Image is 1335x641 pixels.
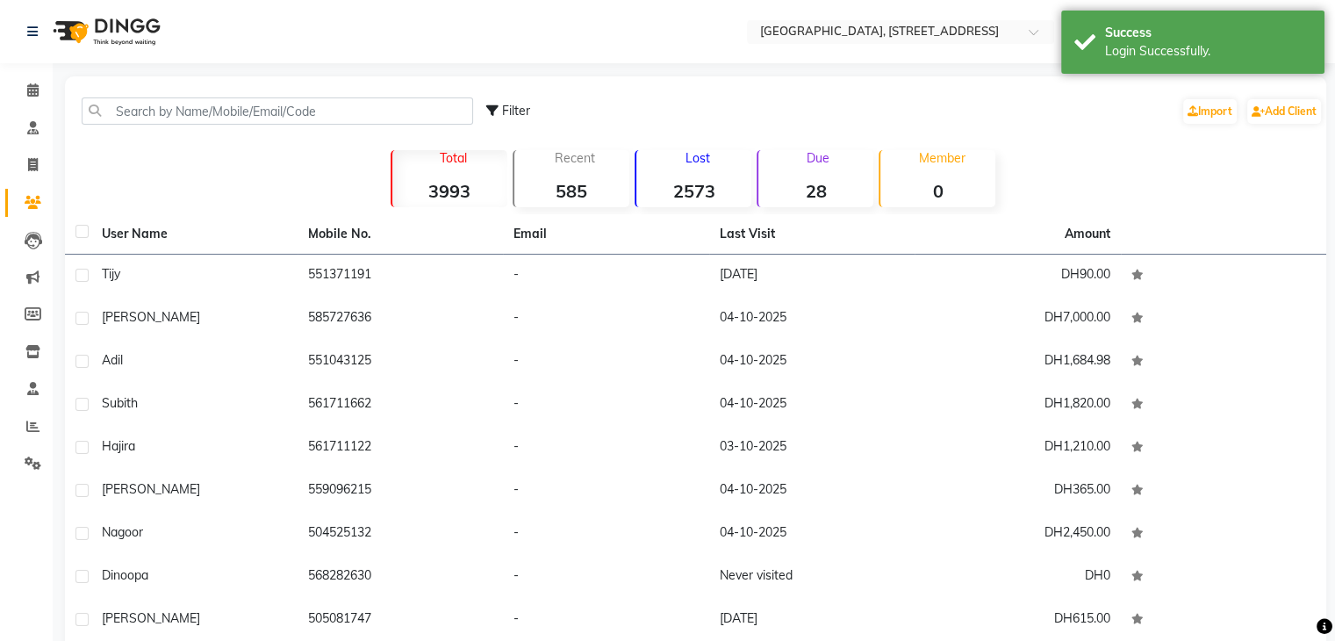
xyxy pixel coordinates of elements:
td: 551371191 [298,255,504,298]
span: [PERSON_NAME] [102,481,200,497]
img: logo [45,7,165,56]
p: Due [762,150,873,166]
td: DH365.00 [915,470,1121,513]
a: Add Client [1247,99,1321,124]
td: 04-10-2025 [709,341,915,384]
td: 03-10-2025 [709,427,915,470]
td: - [503,470,709,513]
td: - [503,556,709,599]
span: [PERSON_NAME] [102,610,200,626]
th: Last Visit [709,214,915,255]
th: Amount [1054,214,1121,254]
td: DH7,000.00 [915,298,1121,341]
td: - [503,341,709,384]
td: 561711662 [298,384,504,427]
td: 04-10-2025 [709,298,915,341]
th: User Name [91,214,298,255]
span: Subith [102,395,138,411]
p: Recent [521,150,629,166]
strong: 3993 [392,180,507,202]
span: Adil [102,352,123,368]
td: DH0 [915,556,1121,599]
p: Lost [643,150,751,166]
p: Member [887,150,995,166]
td: DH1,684.98 [915,341,1121,384]
td: 04-10-2025 [709,513,915,556]
td: - [503,298,709,341]
strong: 2573 [636,180,751,202]
span: [PERSON_NAME] [102,309,200,325]
td: DH1,210.00 [915,427,1121,470]
span: Dinoopa [102,567,148,583]
td: - [503,427,709,470]
div: Login Successfully. [1105,42,1311,61]
td: 559096215 [298,470,504,513]
div: Success [1105,24,1311,42]
th: Mobile No. [298,214,504,255]
span: Hajira [102,438,135,454]
span: Nagoor [102,524,143,540]
span: Filter [502,103,530,119]
td: DH1,820.00 [915,384,1121,427]
td: 568282630 [298,556,504,599]
td: DH90.00 [915,255,1121,298]
td: 04-10-2025 [709,384,915,427]
td: DH2,450.00 [915,513,1121,556]
td: - [503,255,709,298]
a: Import [1183,99,1237,124]
td: 585727636 [298,298,504,341]
strong: 28 [758,180,873,202]
strong: 0 [880,180,995,202]
td: - [503,513,709,556]
span: Tijy [102,266,120,282]
td: [DATE] [709,255,915,298]
td: 04-10-2025 [709,470,915,513]
td: Never visited [709,556,915,599]
p: Total [399,150,507,166]
strong: 585 [514,180,629,202]
td: 561711122 [298,427,504,470]
td: 504525132 [298,513,504,556]
td: - [503,384,709,427]
td: 551043125 [298,341,504,384]
th: Email [503,214,709,255]
input: Search by Name/Mobile/Email/Code [82,97,473,125]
